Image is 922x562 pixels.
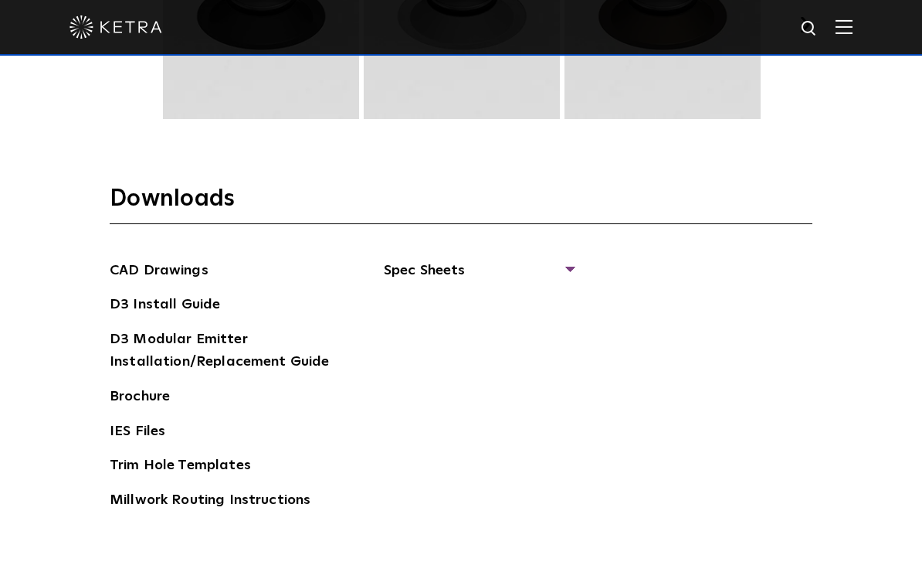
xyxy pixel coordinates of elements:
a: D3 Install Guide [110,294,220,318]
a: IES Files [110,421,165,445]
a: CAD Drawings [110,260,208,284]
img: ketra-logo-2019-white [69,15,162,39]
a: D3 Modular Emitter Installation/Replacement Guide [110,329,341,376]
img: Hamburger%20Nav.svg [836,19,853,34]
h3: Downloads [110,184,812,224]
img: search icon [800,19,819,39]
span: Spec Sheets [384,260,573,294]
a: Trim Hole Templates [110,455,251,479]
a: Millwork Routing Instructions [110,489,310,514]
a: Brochure [110,386,170,410]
